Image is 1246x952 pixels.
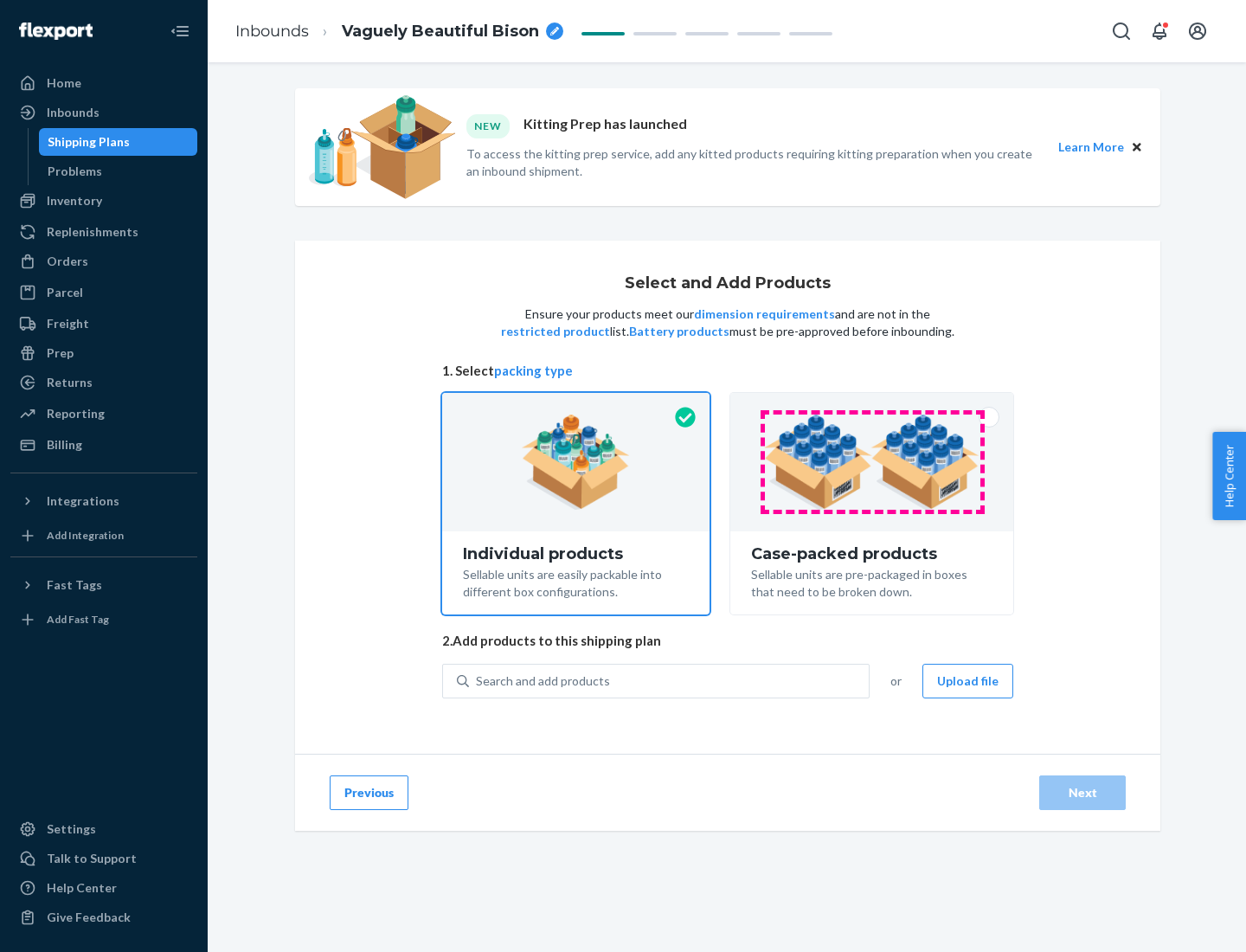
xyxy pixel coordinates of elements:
span: or [890,672,902,690]
div: Sellable units are pre-packaged in boxes that need to be broken down. [751,563,992,601]
div: Shipping Plans [48,133,130,151]
p: Ensure your products meet our and are not in the list. must be pre-approved before inbounding. [499,306,956,340]
a: Returns [10,369,197,396]
button: Next [1039,775,1126,810]
button: Close [1127,138,1146,157]
div: Returns [47,374,93,391]
div: Give Feedback [47,909,131,926]
div: Settings [47,820,96,838]
a: Shipping Plans [39,128,198,156]
p: Kitting Prep has launched [523,114,687,138]
img: case-pack.59cecea509d18c883b923b81aeac6d0b.png [764,415,979,510]
div: Add Integration [47,528,124,543]
img: individual-pack.facf35554cb0f1810c75b2bd6df2d64e.png [522,415,630,510]
button: dimension requirements [694,306,835,323]
a: Replenishments [10,218,197,246]
div: Individual products [463,545,689,563]
button: Integrations [10,487,197,515]
div: Problems [48,163,102,180]
button: restricted product [501,323,610,340]
div: Inventory [47,192,102,209]
div: Parcel [47,284,83,301]
img: Flexport logo [19,23,93,40]
button: Fast Tags [10,571,197,599]
a: Freight [10,310,197,338]
a: Inventory [10,187,197,215]
a: Parcel [10,279,197,306]
div: Prep [47,344,74,362]
button: Close Navigation [163,14,197,48]
div: Replenishments [47,223,138,241]
a: Reporting [10,400,197,428]
button: packing type [494,362,573,380]
a: Billing [10,431,197,459]
button: Open Search Box [1104,14,1139,48]
div: Help Center [47,879,117,897]
button: Open notifications [1142,14,1177,48]
div: Sellable units are easily packable into different box configurations. [463,563,689,601]
a: Settings [10,815,197,843]
div: Freight [47,315,89,332]
a: Home [10,69,197,97]
button: Upload file [922,664,1013,698]
div: Case-packed products [751,545,992,563]
a: Prep [10,339,197,367]
a: Inbounds [10,99,197,126]
a: Help Center [10,874,197,902]
ol: breadcrumbs [222,6,577,57]
p: To access the kitting prep service, add any kitted products requiring kitting preparation when yo... [466,145,1043,180]
a: Add Integration [10,522,197,550]
a: Orders [10,248,197,275]
span: Vaguely Beautiful Bison [342,21,539,43]
h1: Select and Add Products [625,275,831,293]
span: 2. Add products to this shipping plan [442,632,1013,650]
button: Give Feedback [10,904,197,931]
a: Problems [39,158,198,185]
a: Talk to Support [10,845,197,872]
div: Fast Tags [47,576,102,594]
div: Search and add products [476,672,610,690]
button: Open account menu [1180,14,1215,48]
button: Battery products [629,323,729,340]
div: Integrations [47,492,119,510]
button: Learn More [1058,138,1124,157]
div: Home [47,74,81,92]
div: Next [1054,784,1111,801]
div: NEW [466,114,510,138]
div: Reporting [47,405,105,422]
a: Inbounds [235,22,309,41]
div: Billing [47,436,82,453]
button: Previous [330,775,408,810]
span: 1. Select [442,362,1013,380]
button: Help Center [1212,432,1246,520]
div: Inbounds [47,104,100,121]
a: Add Fast Tag [10,606,197,634]
div: Orders [47,253,88,270]
div: Add Fast Tag [47,612,109,627]
div: Talk to Support [47,850,137,867]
